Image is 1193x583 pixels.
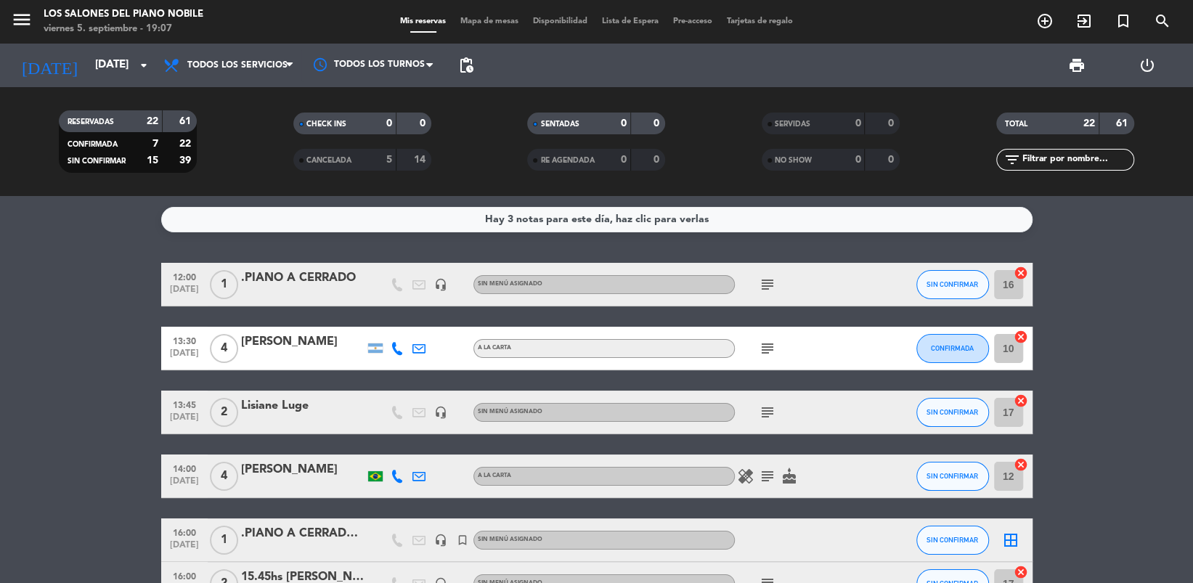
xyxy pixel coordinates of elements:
[1014,330,1028,344] i: cancel
[485,211,709,228] div: Hay 3 notas para este día, haz clic para verlas
[166,396,203,412] span: 13:45
[1014,266,1028,280] i: cancel
[210,398,238,427] span: 2
[1014,565,1028,579] i: cancel
[166,285,203,301] span: [DATE]
[386,155,392,165] strong: 5
[147,155,158,166] strong: 15
[1154,12,1171,30] i: search
[931,344,974,352] span: CONFIRMADA
[478,473,511,478] span: A LA CARTA
[927,536,978,544] span: SIN CONFIRMAR
[1005,121,1027,128] span: TOTAL
[916,462,989,491] button: SIN CONFIRMAR
[166,268,203,285] span: 12:00
[456,534,469,547] i: turned_in_not
[241,269,365,288] div: .PIANO A CERRADO
[166,523,203,540] span: 16:00
[166,332,203,348] span: 13:30
[457,57,475,74] span: pending_actions
[478,409,542,415] span: Sin menú asignado
[759,276,776,293] i: subject
[306,157,351,164] span: CANCELADA
[1002,531,1019,549] i: border_all
[147,116,158,126] strong: 22
[210,526,238,555] span: 1
[478,537,542,542] span: Sin menú asignado
[927,472,978,480] span: SIN CONFIRMAR
[540,121,579,128] span: SENTADAS
[166,412,203,429] span: [DATE]
[434,534,447,547] i: headset_mic
[1003,151,1021,168] i: filter_list
[775,121,810,128] span: SERVIDAS
[241,524,365,543] div: .PIANO A CERRADO POR EVENTO
[386,118,392,129] strong: 0
[11,9,33,30] i: menu
[1036,12,1054,30] i: add_circle_outline
[526,17,595,25] span: Disponibilidad
[1115,12,1132,30] i: turned_in_not
[666,17,720,25] span: Pre-acceso
[855,155,860,165] strong: 0
[419,118,428,129] strong: 0
[781,468,798,485] i: cake
[44,22,203,36] div: viernes 5. septiembre - 19:07
[306,121,346,128] span: CHECK INS
[179,155,194,166] strong: 39
[1021,152,1133,168] input: Filtrar por nombre...
[595,17,666,25] span: Lista de Espera
[927,408,978,416] span: SIN CONFIRMAR
[393,17,453,25] span: Mis reservas
[759,468,776,485] i: subject
[68,118,114,126] span: RESERVADAS
[210,334,238,363] span: 4
[179,139,194,149] strong: 22
[1014,457,1028,472] i: cancel
[1075,12,1093,30] i: exit_to_app
[11,49,88,81] i: [DATE]
[152,139,158,149] strong: 7
[187,60,288,70] span: Todos los servicios
[478,281,542,287] span: Sin menú asignado
[1139,57,1156,74] i: power_settings_new
[916,398,989,427] button: SIN CONFIRMAR
[1068,57,1086,74] span: print
[166,460,203,476] span: 14:00
[759,404,776,421] i: subject
[434,278,447,291] i: headset_mic
[1083,118,1095,129] strong: 22
[1014,394,1028,408] i: cancel
[916,270,989,299] button: SIN CONFIRMAR
[453,17,526,25] span: Mapa de mesas
[621,118,627,129] strong: 0
[478,345,511,351] span: A LA CARTA
[44,7,203,22] div: Los Salones del Piano Nobile
[68,158,126,165] span: SIN CONFIRMAR
[759,340,776,357] i: subject
[434,406,447,419] i: headset_mic
[413,155,428,165] strong: 14
[210,270,238,299] span: 1
[166,348,203,365] span: [DATE]
[737,468,754,485] i: healing
[166,540,203,557] span: [DATE]
[653,118,662,129] strong: 0
[720,17,800,25] span: Tarjetas de regalo
[653,155,662,165] strong: 0
[166,476,203,493] span: [DATE]
[916,526,989,555] button: SIN CONFIRMAR
[68,141,118,148] span: CONFIRMADA
[11,9,33,36] button: menu
[888,118,897,129] strong: 0
[855,118,860,129] strong: 0
[916,334,989,363] button: CONFIRMADA
[540,157,594,164] span: RE AGENDADA
[1112,44,1182,87] div: LOG OUT
[888,155,897,165] strong: 0
[927,280,978,288] span: SIN CONFIRMAR
[241,396,365,415] div: Lisiane Luge
[179,116,194,126] strong: 61
[621,155,627,165] strong: 0
[241,460,365,479] div: [PERSON_NAME]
